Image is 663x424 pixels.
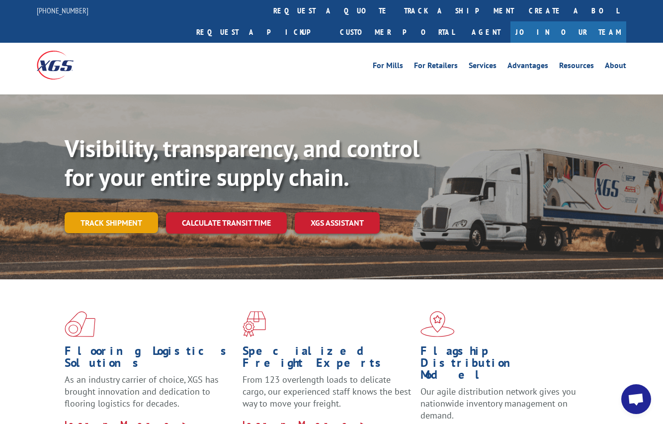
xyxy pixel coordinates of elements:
img: xgs-icon-flagship-distribution-model-red [420,311,455,337]
a: Join Our Team [510,21,626,43]
p: From 123 overlength loads to delicate cargo, our experienced staff knows the best way to move you... [243,374,413,418]
a: For Mills [373,62,403,73]
img: xgs-icon-total-supply-chain-intelligence-red [65,311,95,337]
a: Resources [559,62,594,73]
img: xgs-icon-focused-on-flooring-red [243,311,266,337]
h1: Flooring Logistics Solutions [65,345,235,374]
b: Visibility, transparency, and control for your entire supply chain. [65,133,419,192]
a: Services [469,62,497,73]
a: For Retailers [414,62,458,73]
a: XGS ASSISTANT [295,212,380,234]
a: Calculate transit time [166,212,287,234]
a: Advantages [507,62,548,73]
a: Customer Portal [332,21,462,43]
h1: Flagship Distribution Model [420,345,591,386]
a: Request a pickup [189,21,332,43]
a: About [605,62,626,73]
span: Our agile distribution network gives you nationwide inventory management on demand. [420,386,576,421]
span: As an industry carrier of choice, XGS has brought innovation and dedication to flooring logistics... [65,374,219,409]
a: [PHONE_NUMBER] [37,5,88,15]
div: Open chat [621,384,651,414]
h1: Specialized Freight Experts [243,345,413,374]
a: Track shipment [65,212,158,233]
a: Agent [462,21,510,43]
